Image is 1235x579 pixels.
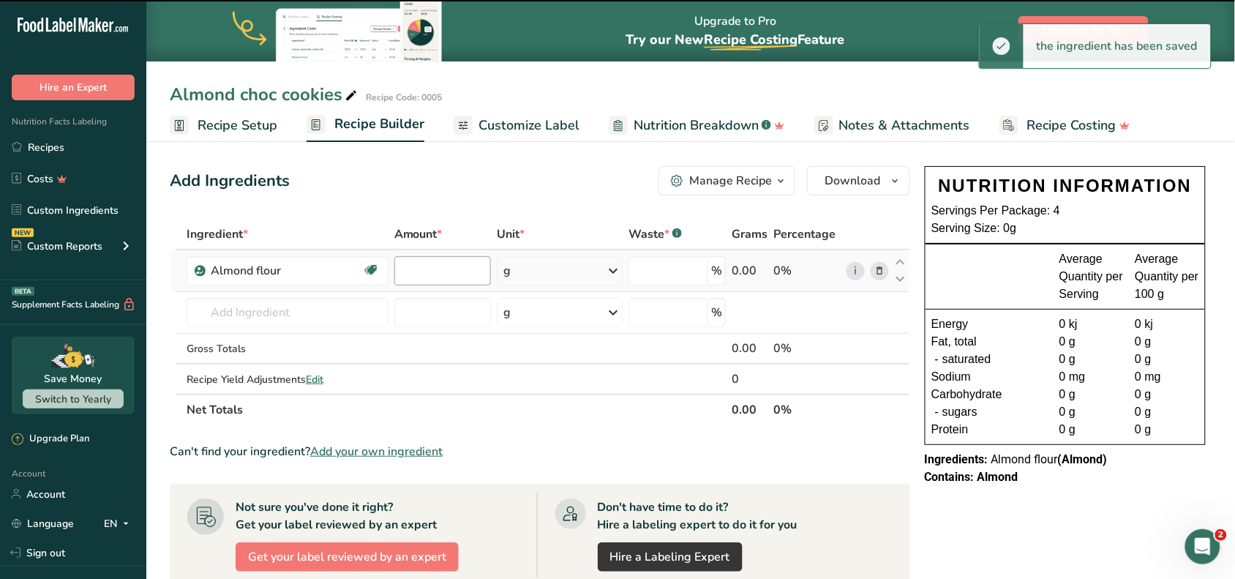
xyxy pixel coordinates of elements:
div: Save Money [45,371,102,386]
div: - [931,403,942,421]
div: 0 kj [1059,315,1124,333]
span: Percentage [773,225,836,243]
div: Average Quantity per 100 g [1135,250,1200,303]
div: g [503,304,511,321]
span: Get your label reviewed by an expert [248,548,446,566]
div: Contains: Almond [925,468,1206,486]
div: 0 kj [1135,315,1200,333]
b: (Almond) [1058,452,1108,466]
a: Language [12,511,74,537]
span: Recipe Costing [704,31,797,48]
button: Download [807,166,910,195]
div: g [503,262,511,280]
span: saturated [942,351,991,368]
span: Sodium [931,368,971,386]
div: Don't have time to do it? Hire a labeling expert to do it for you [598,498,797,534]
div: 0 mg [1059,368,1124,386]
iframe: Intercom live chat [1185,529,1220,564]
div: NUTRITION INFORMATION [931,173,1199,199]
div: 0.00 [732,262,767,280]
span: Recipe Builder [334,114,424,134]
div: Almond flour [211,262,362,280]
div: 0 g [1059,403,1124,421]
div: Custom Reports [12,239,102,254]
th: 0.00 [729,394,770,425]
span: Add your own ingredient [310,443,443,460]
div: Upgrade Plan [12,432,89,447]
span: Unit [497,225,525,243]
div: 0% [773,262,841,280]
div: Average Quantity per Serving [1059,250,1124,303]
span: Recipe Setup [198,116,277,135]
th: 0% [770,394,844,425]
div: 0% [773,340,841,357]
div: 0 mg [1135,368,1200,386]
div: 0 g [1059,333,1124,351]
div: Recipe Yield Adjustments [187,372,388,387]
input: Add Ingredient [187,298,388,327]
div: Almond choc cookies [170,81,360,108]
span: Edit [306,373,323,386]
span: 2 [1215,529,1227,541]
div: 0 g [1135,421,1200,438]
div: Serving Size: 0g [931,220,1199,237]
span: Upgrade to Pro [1043,22,1125,40]
div: 0 g [1059,421,1124,438]
span: Amount [394,225,443,243]
div: 0.00 [732,340,767,357]
span: Fat, total [931,333,977,351]
span: Protein [931,421,969,438]
a: Recipe Setup [170,109,277,142]
div: Servings Per Package: 4 [931,202,1199,220]
div: NEW [12,228,34,237]
span: Switch to Yearly [35,392,111,406]
button: Upgrade to Pro [1018,16,1149,45]
span: Notes & Attachments [839,116,970,135]
span: Nutrition Breakdown [634,116,759,135]
div: 0 g [1059,351,1124,368]
span: Download [825,172,881,190]
div: - [931,351,942,368]
div: 0 g [1135,333,1200,351]
div: EN [104,515,135,532]
a: Customize Label [454,109,579,142]
div: 0 g [1059,386,1124,403]
span: Almond flour [991,452,1108,466]
span: sugars [942,403,977,421]
a: i [847,262,865,280]
div: the ingredient has been saved [1024,24,1211,68]
button: Manage Recipe [658,166,795,195]
button: Hire an Expert [12,75,135,100]
div: BETA [12,287,34,296]
span: Ingredient [187,225,248,243]
a: Recipe Builder [307,108,424,143]
span: Grams [732,225,767,243]
span: Customize Label [478,116,579,135]
div: 0 g [1135,386,1200,403]
div: 0 [732,370,767,388]
a: Hire a Labeling Expert [598,542,743,572]
div: Not sure you've done it right? Get your label reviewed by an expert [236,498,437,534]
div: Recipe Code: 0005 [366,91,442,104]
div: Can't find your ingredient? [170,443,910,460]
span: Energy [931,315,969,333]
span: Recipe Costing [1027,116,1116,135]
div: Waste [628,225,682,243]
span: Carbohydrate [931,386,1002,403]
a: Recipe Costing [999,109,1130,142]
div: Gross Totals [187,341,388,356]
span: Ingredients: [925,452,988,466]
div: Add Ingredients [170,169,290,193]
button: Switch to Yearly [23,389,124,408]
span: Try our New Feature [626,31,845,48]
a: Nutrition Breakdown [609,109,785,142]
div: Manage Recipe [689,172,772,190]
div: 0 g [1135,351,1200,368]
a: Notes & Attachments [814,109,970,142]
button: Get your label reviewed by an expert [236,542,459,572]
div: Upgrade to Pro [626,1,845,61]
th: Net Totals [184,394,729,425]
div: 0 g [1135,403,1200,421]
